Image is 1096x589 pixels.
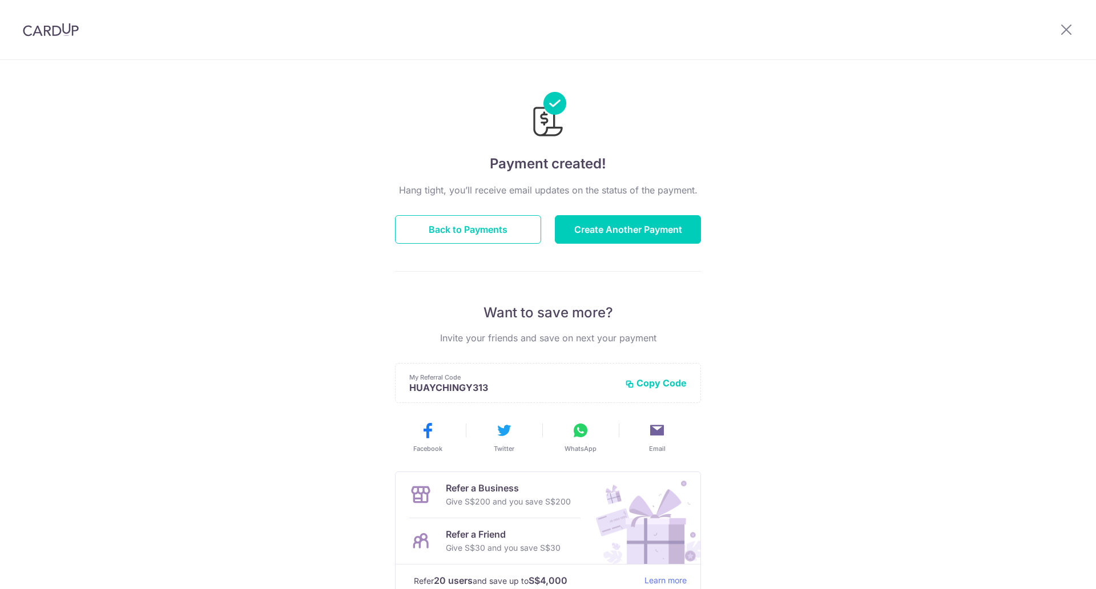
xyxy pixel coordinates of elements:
[395,215,541,244] button: Back to Payments
[446,495,571,509] p: Give S$200 and you save S$200
[649,444,666,453] span: Email
[555,215,701,244] button: Create Another Payment
[395,331,701,345] p: Invite your friends and save on next your payment
[623,421,691,453] button: Email
[625,377,687,389] button: Copy Code
[446,527,561,541] p: Refer a Friend
[529,574,567,587] strong: S$4,000
[547,421,614,453] button: WhatsApp
[23,23,79,37] img: CardUp
[1023,555,1085,583] iframe: Opens a widget where you can find more information
[530,92,566,140] img: Payments
[644,574,687,588] a: Learn more
[394,421,461,453] button: Facebook
[395,154,701,174] h4: Payment created!
[434,574,473,587] strong: 20 users
[395,183,701,197] p: Hang tight, you’ll receive email updates on the status of the payment.
[494,444,514,453] span: Twitter
[446,481,571,495] p: Refer a Business
[585,472,700,564] img: Refer
[395,304,701,322] p: Want to save more?
[565,444,597,453] span: WhatsApp
[413,444,442,453] span: Facebook
[414,574,635,588] p: Refer and save up to
[409,373,616,382] p: My Referral Code
[409,382,616,393] p: HUAYCHINGY313
[446,541,561,555] p: Give S$30 and you save S$30
[470,421,538,453] button: Twitter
